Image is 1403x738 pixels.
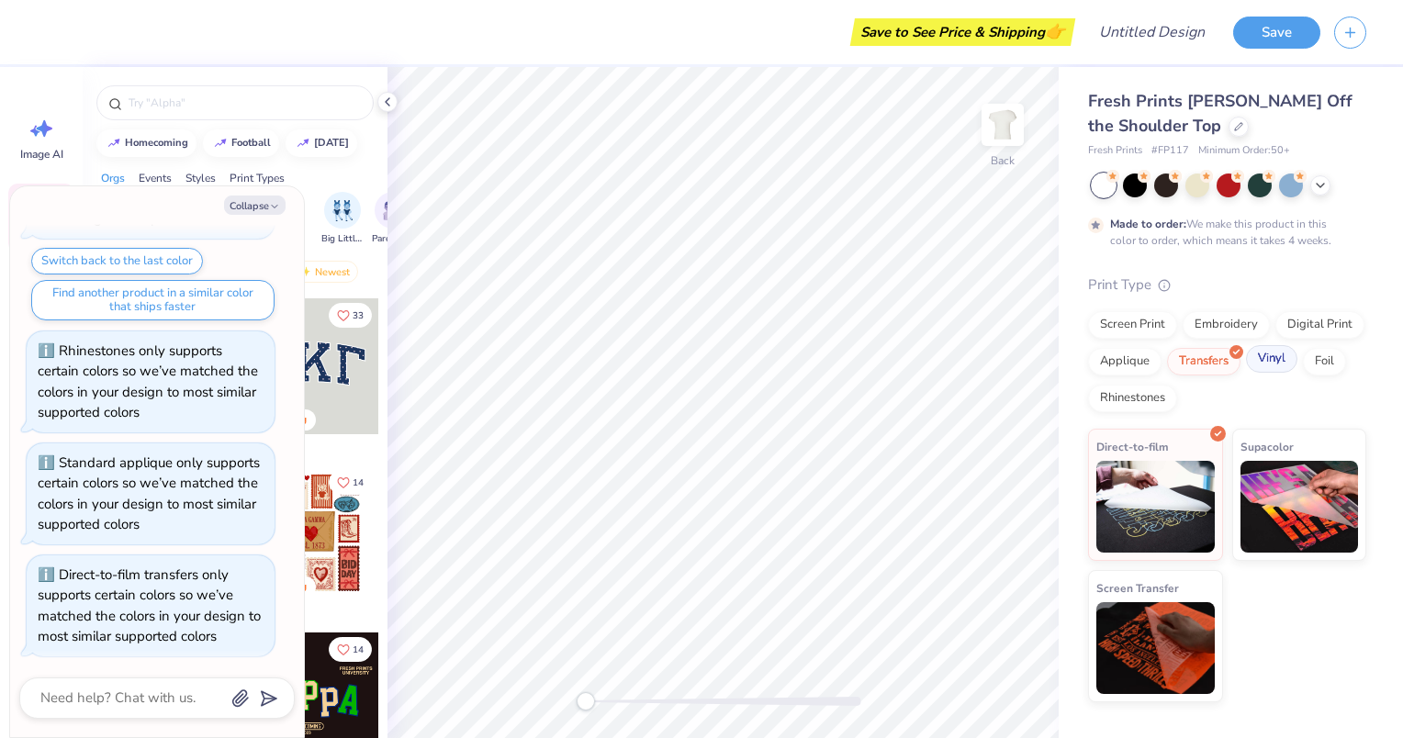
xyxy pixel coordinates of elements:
[185,170,216,186] div: Styles
[1096,437,1169,456] span: Direct-to-film
[296,138,310,149] img: trend_line.gif
[1303,348,1346,375] div: Foil
[288,261,358,283] div: Newest
[1096,602,1215,694] img: Screen Transfer
[984,106,1021,143] img: Back
[1096,578,1179,598] span: Screen Transfer
[213,138,228,149] img: trend_line.gif
[1198,143,1290,159] span: Minimum Order: 50 +
[383,200,404,221] img: Parent's Weekend Image
[1088,385,1177,412] div: Rhinestones
[127,94,362,112] input: Try "Alpha"
[38,565,261,646] div: Direct-to-film transfers only supports certain colors so we’ve matched the colors in your design ...
[314,138,349,148] div: halloween
[1240,461,1359,553] img: Supacolor
[332,200,353,221] img: Big Little Reveal Image
[1183,311,1270,339] div: Embroidery
[1045,20,1065,42] span: 👉
[38,453,260,534] div: Standard applique only supports certain colors so we’ve matched the colors in your design to most...
[1110,217,1186,231] strong: Made to order:
[329,637,372,662] button: Like
[577,692,595,710] div: Accessibility label
[1088,311,1177,339] div: Screen Print
[231,138,271,148] div: football
[353,478,364,487] span: 14
[139,170,172,186] div: Events
[321,232,364,246] span: Big Little Reveal
[20,147,63,162] span: Image AI
[203,129,279,157] button: football
[1088,274,1366,296] div: Print Type
[101,170,125,186] div: Orgs
[286,129,357,157] button: [DATE]
[321,192,364,246] button: filter button
[329,470,372,495] button: Like
[1088,348,1162,375] div: Applique
[353,645,364,654] span: 14
[1246,345,1297,373] div: Vinyl
[1088,143,1142,159] span: Fresh Prints
[353,311,364,320] span: 33
[1167,348,1240,375] div: Transfers
[991,152,1015,169] div: Back
[1110,216,1336,249] div: We make this product in this color to order, which means it takes 4 weeks.
[321,192,364,246] div: filter for Big Little Reveal
[230,170,285,186] div: Print Types
[31,248,203,274] button: Switch back to the last color
[855,18,1071,46] div: Save to See Price & Shipping
[1084,14,1219,50] input: Untitled Design
[96,129,196,157] button: homecoming
[1096,461,1215,553] img: Direct-to-film
[1233,17,1320,49] button: Save
[329,303,372,328] button: Like
[31,280,275,320] button: Find another product in a similar color that ships faster
[1275,311,1364,339] div: Digital Print
[1151,143,1189,159] span: # FP117
[372,232,414,246] span: Parent's Weekend
[224,196,286,215] button: Collapse
[372,192,414,246] div: filter for Parent's Weekend
[107,138,121,149] img: trend_line.gif
[125,138,188,148] div: homecoming
[1240,437,1294,456] span: Supacolor
[372,192,414,246] button: filter button
[38,341,258,422] div: Rhinestones only supports certain colors so we’ve matched the colors in your design to most simil...
[1088,90,1352,137] span: Fresh Prints [PERSON_NAME] Off the Shoulder Top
